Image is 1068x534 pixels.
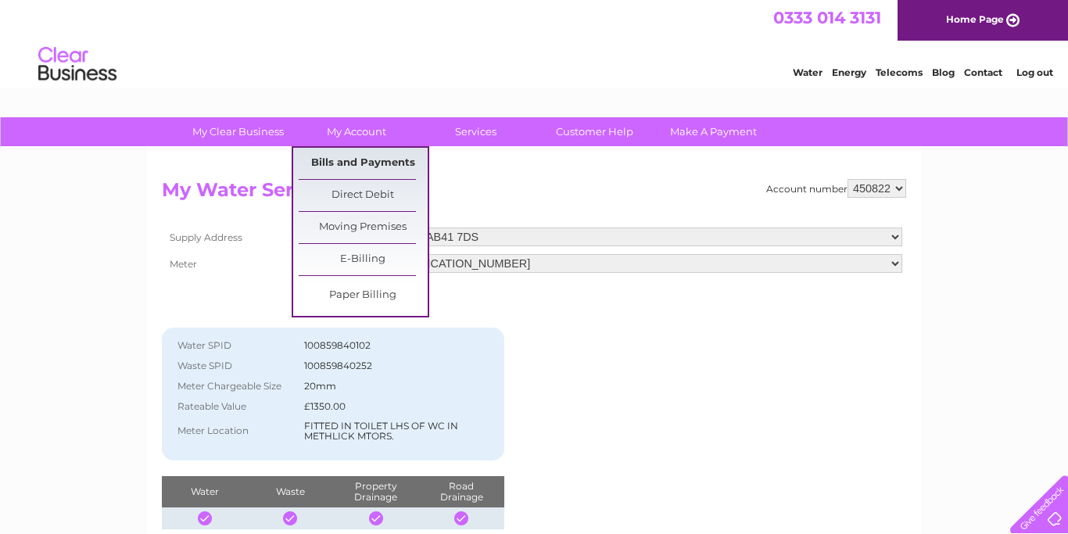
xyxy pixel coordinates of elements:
[300,396,496,417] td: £1350.00
[166,9,905,76] div: Clear Business is a trading name of Verastar Limited (registered in [GEOGRAPHIC_DATA] No. 3667643...
[411,117,540,146] a: Services
[300,417,496,446] td: FITTED IN TOILET LHS OF WC IN METHLICK MTORS.
[162,250,295,277] th: Meter
[170,335,300,356] th: Water SPID
[247,476,332,507] th: Waste
[649,117,778,146] a: Make A Payment
[300,356,496,376] td: 100859840252
[530,117,659,146] a: Customer Help
[832,66,866,78] a: Energy
[300,335,496,356] td: 100859840102
[162,476,247,507] th: Water
[299,148,428,179] a: Bills and Payments
[418,476,504,507] th: Road Drainage
[174,117,303,146] a: My Clear Business
[170,396,300,417] th: Rateable Value
[1016,66,1053,78] a: Log out
[300,376,496,396] td: 20mm
[299,212,428,243] a: Moving Premises
[876,66,923,78] a: Telecoms
[170,356,300,376] th: Waste SPID
[964,66,1002,78] a: Contact
[162,179,906,209] h2: My Water Services
[932,66,955,78] a: Blog
[38,41,117,88] img: logo.png
[793,66,823,78] a: Water
[299,280,428,311] a: Paper Billing
[766,179,906,198] div: Account number
[170,376,300,396] th: Meter Chargeable Size
[170,417,300,446] th: Meter Location
[773,8,881,27] a: 0333 014 3131
[299,244,428,275] a: E-Billing
[162,224,295,250] th: Supply Address
[333,476,418,507] th: Property Drainage
[292,117,421,146] a: My Account
[299,180,428,211] a: Direct Debit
